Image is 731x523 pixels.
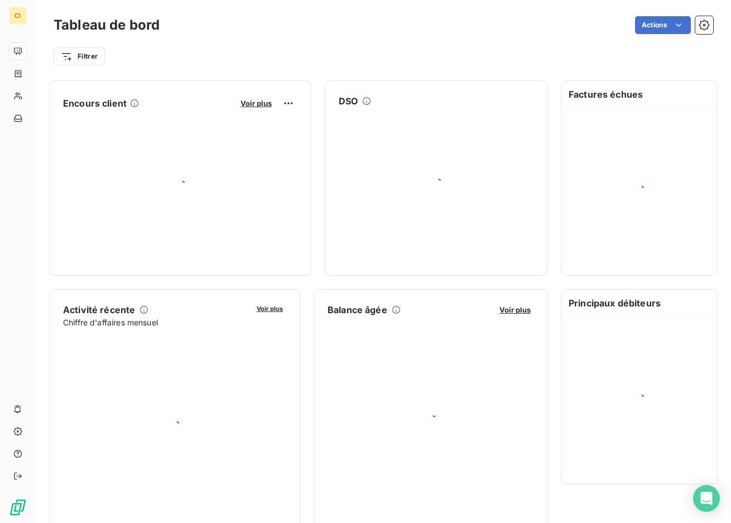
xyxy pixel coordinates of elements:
[328,303,387,316] h6: Balance âgée
[237,98,275,108] button: Voir plus
[562,290,717,316] h6: Principaux débiteurs
[635,16,691,34] button: Actions
[562,81,717,108] h6: Factures échues
[54,15,160,35] h3: Tableau de bord
[63,97,127,110] h6: Encours client
[257,305,283,313] span: Voir plus
[499,305,531,314] span: Voir plus
[9,498,27,516] img: Logo LeanPay
[496,305,534,315] button: Voir plus
[9,7,27,25] div: CI
[63,303,135,316] h6: Activité récente
[253,303,286,313] button: Voir plus
[693,485,720,512] div: Open Intercom Messenger
[241,99,272,108] span: Voir plus
[339,94,358,108] h6: DSO
[54,47,105,65] button: Filtrer
[63,316,249,328] span: Chiffre d'affaires mensuel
